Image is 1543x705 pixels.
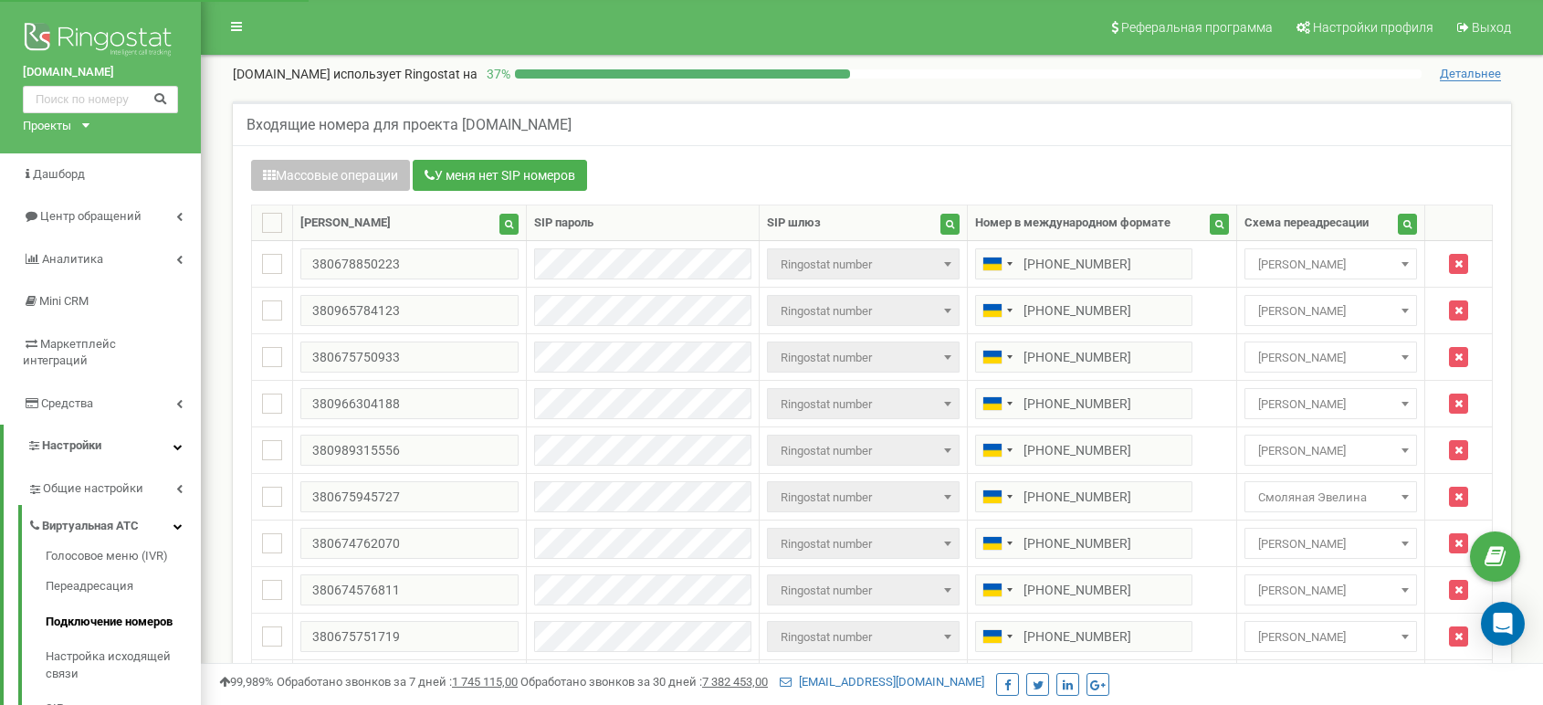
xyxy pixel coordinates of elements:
span: Детальнее [1440,67,1501,81]
a: Переадресация [46,569,201,605]
a: Подключение номеров [46,605,201,640]
u: 1 745 115,00 [452,675,518,689]
span: Mini CRM [39,294,89,308]
div: Telephone country code [976,249,1018,279]
span: Ringostat number [767,481,960,512]
u: 7 382 453,00 [702,675,768,689]
th: SIP пароль [526,205,760,241]
button: Массовые операции [251,160,410,191]
span: Настройки профиля [1313,20,1433,35]
span: Общие настройки [43,480,143,498]
input: 050 123 4567 [975,342,1192,373]
span: Реферальная программа [1121,20,1273,35]
h5: Входящие номера для проекта [DOMAIN_NAME] [247,117,572,133]
p: [DOMAIN_NAME] [233,65,478,83]
span: Виртуальная АТС [42,518,139,535]
div: SIP шлюз [767,215,821,232]
span: Ringostat number [767,248,960,279]
span: Обработано звонков за 30 дней : [520,675,768,689]
span: Дегнера Мирослава [1244,435,1417,466]
input: 050 123 4567 [975,248,1192,279]
span: Ringostat number [773,252,953,278]
div: Telephone country code [976,529,1018,558]
div: Telephone country code [976,342,1018,372]
span: Ringostat number [767,342,960,373]
span: Юнак Анна [1244,574,1417,605]
a: Настройка исходящей связи [46,639,201,691]
span: Ringostat number [767,295,960,326]
div: [PERSON_NAME] [300,215,391,232]
span: использует Ringostat на [333,67,478,81]
span: Юнак Анна [1251,531,1411,557]
span: 99,989% [219,675,274,689]
span: Дегнера Мирослава [1251,438,1411,464]
div: Схема переадресации [1244,215,1369,232]
input: 050 123 4567 [975,574,1192,605]
div: Open Intercom Messenger [1481,602,1525,646]
span: Ringostat number [767,528,960,559]
span: Ringostat number [773,392,953,417]
a: Настройки [4,425,201,468]
span: Аналитика [42,252,103,266]
span: Оверченко Тетяна [1251,392,1411,417]
a: [EMAIL_ADDRESS][DOMAIN_NAME] [780,675,984,689]
span: Мельник Ольга [1244,248,1417,279]
a: Виртуальная АТС [27,505,201,542]
button: У меня нет SIP номеров [413,160,587,191]
span: Ringostat number [767,435,960,466]
span: Средства [41,396,93,410]
span: Алена Бавыко [1251,299,1411,324]
input: 050 123 4567 [975,621,1192,652]
div: Telephone country code [976,622,1018,651]
span: Оверченко Тетяна [1244,388,1417,419]
span: Ringostat number [773,438,953,464]
div: Проекты [23,118,71,135]
span: Алена Бавыко [1244,621,1417,652]
span: Ringostat number [773,299,953,324]
span: Настройки [42,438,101,452]
div: Номер в международном формате [975,215,1170,232]
span: Выход [1472,20,1511,35]
a: Голосовое меню (IVR) [46,548,201,570]
span: Маркетплейс интеграций [23,337,116,368]
div: Telephone country code [976,389,1018,418]
span: Смоляная Эвелина [1244,481,1417,512]
img: Ringostat logo [23,18,178,64]
input: 050 123 4567 [975,528,1192,559]
div: Telephone country code [976,296,1018,325]
span: Обработано звонков за 7 дней : [277,675,518,689]
span: Ringostat number [767,621,960,652]
span: Алена Бавыко [1244,295,1417,326]
span: Ringostat number [773,485,953,510]
span: Алена Бавыко [1251,625,1411,650]
span: Василенко Ксения [1251,345,1411,371]
a: Общие настройки [27,468,201,505]
span: Ringostat number [767,388,960,419]
span: Юнак Анна [1251,578,1411,604]
span: Василенко Ксения [1244,342,1417,373]
span: Ringostat number [773,625,953,650]
span: Ringostat number [773,578,953,604]
input: 050 123 4567 [975,435,1192,466]
span: Ringostat number [773,531,953,557]
span: Юнак Анна [1244,528,1417,559]
span: Мельник Ольга [1251,252,1411,278]
input: 050 123 4567 [975,481,1192,512]
a: [DOMAIN_NAME] [23,64,178,81]
span: Смоляная Эвелина [1251,485,1411,510]
span: Центр обращений [40,209,142,223]
p: 37 % [478,65,515,83]
div: Telephone country code [976,436,1018,465]
input: Поиск по номеру [23,86,178,113]
input: 050 123 4567 [975,295,1192,326]
input: 050 123 4567 [975,388,1192,419]
span: Ringostat number [773,345,953,371]
div: Telephone country code [976,482,1018,511]
span: Дашборд [33,167,85,181]
span: Ringostat number [767,574,960,605]
div: Telephone country code [976,575,1018,605]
